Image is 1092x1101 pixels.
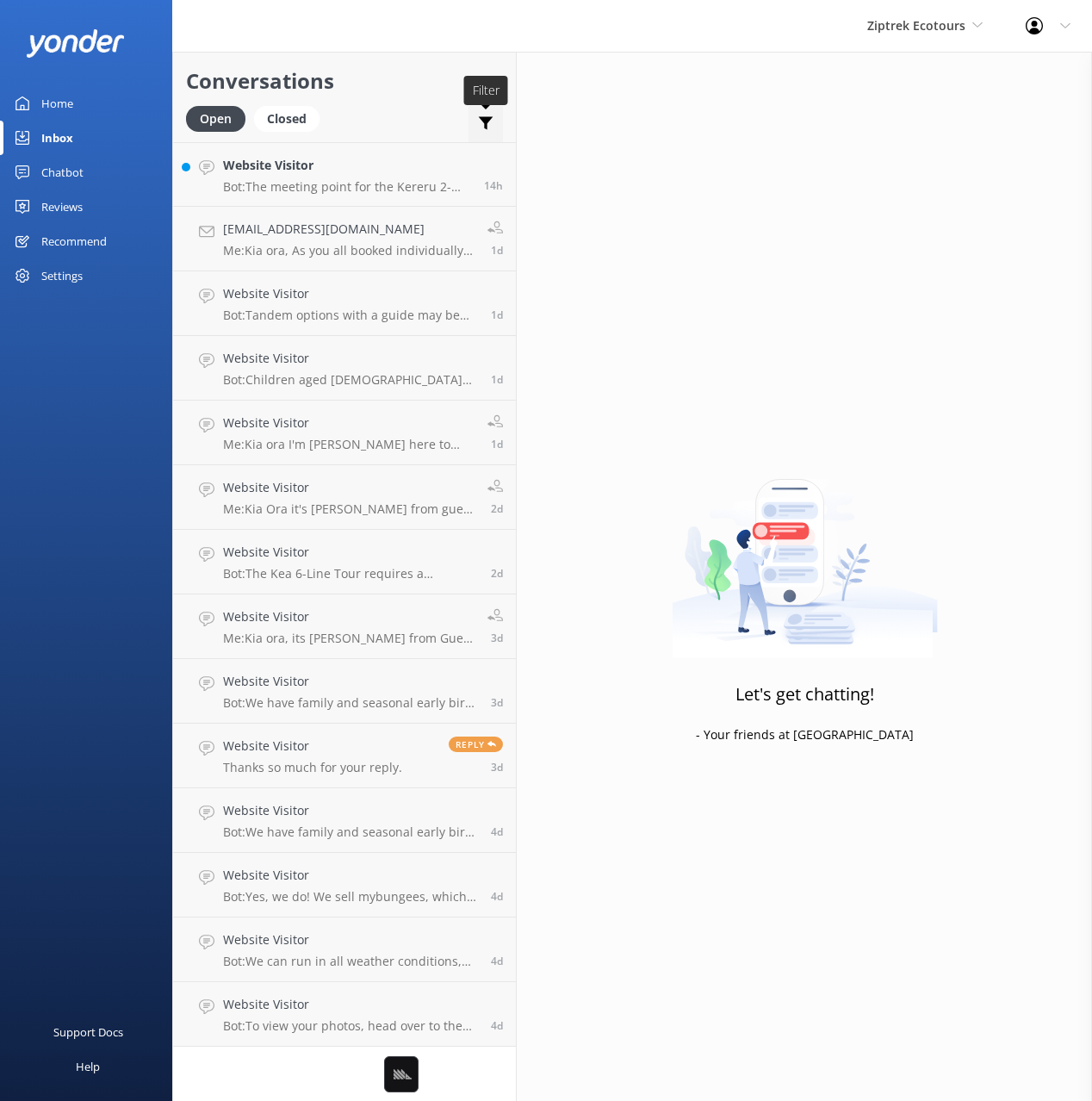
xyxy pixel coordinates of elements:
div: Home [41,86,73,121]
h4: Website Visitor [223,284,478,303]
h4: Website Visitor [223,414,475,432]
a: Website VisitorBot:We have family and seasonal early bird discounts available. These offers chang... [173,659,516,724]
p: Bot: Children aged [DEMOGRAPHIC_DATA] years are welcome to join our tours, but they must be accom... [223,372,478,388]
a: Website VisitorBot:We have family and seasonal early bird discounts available, which can change t... [173,788,516,853]
div: Reviews [41,190,83,224]
h4: Website Visitor [223,478,475,497]
span: Sep 08 2025 10:13am (UTC +12:00) Pacific/Auckland [491,243,503,258]
p: - Your friends at [GEOGRAPHIC_DATA] [696,725,914,744]
span: Reply [449,737,503,752]
p: Thanks so much for your reply. [223,760,402,775]
span: Sep 07 2025 03:23pm (UTC +12:00) Pacific/Auckland [491,372,503,387]
span: Sep 06 2025 08:33am (UTC +12:00) Pacific/Auckland [491,631,503,645]
p: Me: Kia ora I'm [PERSON_NAME] here to help from Guest Services! The gondola only sells return tic... [223,437,475,452]
a: Website VisitorBot:The meeting point for the Kereru 2-Line + Drop Tour, which is the 1-hour zipli... [173,142,516,207]
a: Website VisitorBot:Children aged [DEMOGRAPHIC_DATA] years are welcome to join our tours, but they... [173,336,516,401]
a: Website VisitorMe:Kia ora, its [PERSON_NAME] from Guest Services, don't worry too much you will b... [173,594,516,659]
div: Recommend [41,224,107,258]
p: Bot: Yes, we do! We sell mybungees, which are straps for your phone, at our Treehouse or our shop... [223,889,478,905]
p: Bot: To view your photos, head over to the My Photos Page on our website and select the exact dat... [223,1018,478,1034]
div: Chatbot [41,155,84,190]
h3: Let's get chatting! [735,681,874,708]
img: artwork of a man stealing a conversation from at giant smartphone [672,443,938,658]
span: Sep 07 2025 07:11pm (UTC +12:00) Pacific/Auckland [491,308,503,322]
p: Bot: We can run in all weather conditions, including windy days! If severe weather ever requires ... [223,954,478,969]
span: Sep 05 2025 07:54am (UTC +12:00) Pacific/Auckland [491,824,503,839]
a: Closed [254,109,328,128]
p: Bot: Tandem options with a guide may be available for children aged [DEMOGRAPHIC_DATA]+ who weigh... [223,308,478,323]
a: Website VisitorThanks so much for your reply.Reply3d [173,724,516,788]
span: Sep 04 2025 09:42pm (UTC +12:00) Pacific/Auckland [491,954,503,968]
a: Website VisitorBot:To view your photos, head over to the My Photos Page on our website and select... [173,982,516,1047]
a: [EMAIL_ADDRESS][DOMAIN_NAME]Me:Kia ora, As you all booked individually the system will not have b... [173,207,516,271]
span: Ziptrek Ecotours [867,17,965,34]
span: Sep 05 2025 02:19pm (UTC +12:00) Pacific/Auckland [491,760,503,774]
span: Sep 05 2025 06:24am (UTC +12:00) Pacific/Auckland [491,889,503,904]
span: Sep 07 2025 08:57am (UTC +12:00) Pacific/Auckland [491,501,503,516]
p: Bot: We have family and seasonal early bird discounts available, which can change throughout the ... [223,824,478,840]
div: Inbox [41,121,73,155]
div: Support Docs [53,1015,123,1049]
img: yonder-white-logo.png [26,29,125,58]
a: Website VisitorBot:The Kea 6-Line Tour requires a minimum weight of 30kg (66lbs), so unfortunatel... [173,530,516,594]
span: Sep 08 2025 08:22pm (UTC +12:00) Pacific/Auckland [484,178,503,193]
h4: Website Visitor [223,543,478,562]
a: Website VisitorMe:Kia ora I'm [PERSON_NAME] here to help from Guest Services! The gondola only se... [173,401,516,465]
p: Me: Kia ora, its [PERSON_NAME] from Guest Services, don't worry too much you will be able to fill... [223,631,475,646]
h4: Website Visitor [223,737,402,756]
a: Website VisitorBot:Yes, we do! We sell mybungees, which are straps for your phone, at our Treehou... [173,853,516,917]
span: Sep 04 2025 05:44pm (UTC +12:00) Pacific/Auckland [491,1018,503,1033]
h4: Website Visitor [223,349,478,368]
h4: [EMAIL_ADDRESS][DOMAIN_NAME] [223,220,475,239]
a: Website VisitorBot:We can run in all weather conditions, including windy days! If severe weather ... [173,917,516,982]
span: Sep 06 2025 09:49pm (UTC +12:00) Pacific/Auckland [491,566,503,581]
div: Help [76,1049,100,1084]
span: Sep 06 2025 12:31am (UTC +12:00) Pacific/Auckland [491,695,503,710]
p: Bot: The meeting point for the Kereru 2-Line + Drop Tour, which is the 1-hour zipline package, is... [223,179,471,195]
a: Website VisitorBot:Tandem options with a guide may be available for children aged [DEMOGRAPHIC_DA... [173,271,516,336]
a: Website VisitorMe:Kia Ora it's [PERSON_NAME] from guest services. As we don't take any videos on ... [173,465,516,530]
h4: Website Visitor [223,995,478,1014]
h4: Website Visitor [223,866,478,885]
div: Open [186,106,245,132]
a: Open [186,109,254,128]
h4: Website Visitor [223,930,478,949]
h4: Website Visitor [223,607,475,626]
h4: Website Visitor [223,672,478,691]
p: Bot: The Kea 6-Line Tour requires a minimum weight of 30kg (66lbs), so unfortunately, your child ... [223,566,478,582]
p: Me: Kia ora, As you all booked individually the system will not have been aware of this. But not ... [223,243,475,258]
h4: Website Visitor [223,156,471,175]
h2: Conversations [186,65,503,97]
h4: Website Visitor [223,801,478,820]
div: Closed [254,106,320,132]
div: Settings [41,258,83,293]
p: Me: Kia Ora it's [PERSON_NAME] from guest services. As we don't take any videos on course, you ca... [223,501,475,517]
span: Sep 07 2025 11:45am (UTC +12:00) Pacific/Auckland [491,437,503,451]
p: Bot: We have family and seasonal early bird discounts available. These offers change throughout t... [223,695,478,711]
